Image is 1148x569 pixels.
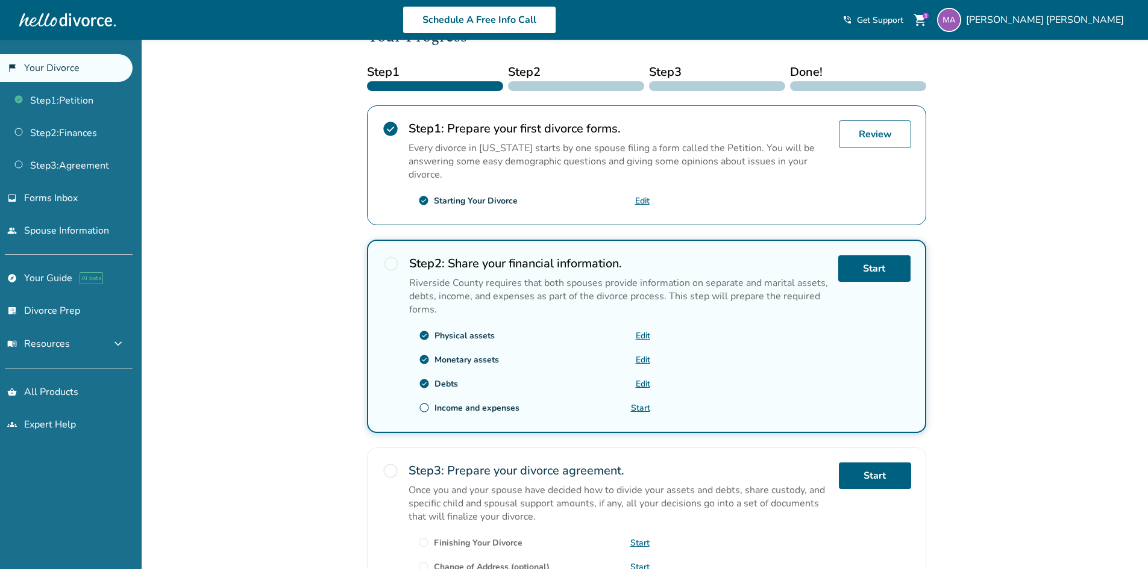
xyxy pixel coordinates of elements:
div: Physical assets [434,330,495,341]
span: radio_button_unchecked [382,462,399,479]
span: inbox [7,193,17,203]
p: Riverside County requires that both spouses provide information on separate and marital assets, d... [409,276,829,316]
span: menu_book [7,339,17,349]
span: Step 2 [508,63,644,81]
h2: Prepare your first divorce forms. [409,120,829,137]
a: phone_in_talkGet Support [842,14,903,26]
div: 1 [923,13,929,19]
a: Start [839,462,911,489]
div: Finishing Your Divorce [434,537,522,549]
span: explore [7,273,17,283]
strong: Step 1 : [409,120,444,137]
span: Get Support [857,14,903,26]
a: Start [838,255,911,282]
h2: Prepare your divorce agreement. [409,462,829,479]
span: check_circle [419,354,430,365]
a: Schedule A Free Info Call [403,6,556,34]
img: mohamed.f.aljumaily@gmail.com [937,8,961,32]
span: flag_2 [7,63,17,73]
span: shopping_basket [7,387,17,397]
span: list_alt_check [7,306,17,316]
span: radio_button_unchecked [419,402,430,413]
a: Start [631,402,650,414]
div: Debts [434,378,458,390]
div: Income and expenses [434,402,519,414]
span: radio_button_unchecked [418,537,429,548]
span: groups [7,420,17,429]
iframe: Chat Widget [1088,511,1148,569]
span: Forms Inbox [24,191,78,205]
span: Done! [790,63,926,81]
a: Edit [636,354,650,365]
span: Resources [7,337,70,350]
span: radio_button_unchecked [383,255,400,272]
span: Step 1 [367,63,503,81]
h2: Share your financial information. [409,255,829,272]
span: shopping_cart [913,13,927,27]
a: Edit [636,330,650,341]
span: check_circle [418,195,429,206]
strong: Step 3 : [409,462,444,479]
a: Start [630,537,650,549]
div: Starting Your Divorce [434,195,518,207]
span: phone_in_talk [842,15,852,25]
a: Edit [635,195,650,207]
a: Review [839,120,911,148]
span: AI beta [80,272,103,284]
span: check_circle [419,330,430,341]
p: Once you and your spouse have decided how to divide your assets and debts, share custody, and spe... [409,483,829,523]
span: check_circle [419,378,430,389]
span: check_circle [382,120,399,137]
div: Monetary assets [434,354,499,365]
span: expand_more [111,337,125,351]
strong: Step 2 : [409,255,445,272]
a: Edit [636,378,650,390]
span: Step 3 [649,63,785,81]
span: [PERSON_NAME] [PERSON_NAME] [966,13,1129,26]
span: people [7,226,17,235]
p: Every divorce in [US_STATE] starts by one spouse filing a form called the Petition. You will be a... [409,141,829,181]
